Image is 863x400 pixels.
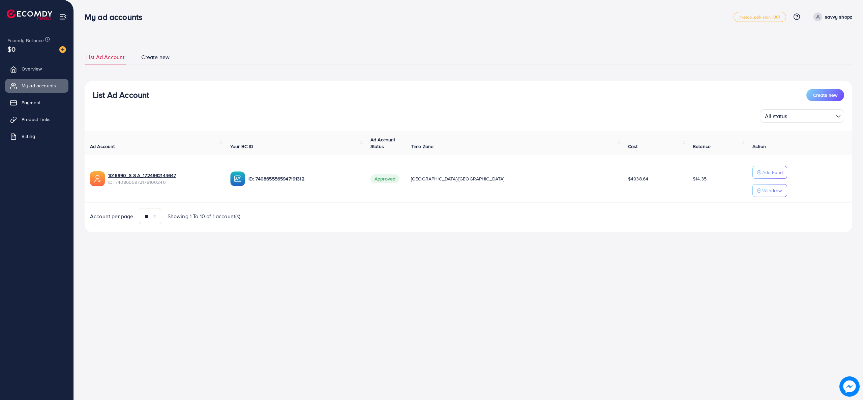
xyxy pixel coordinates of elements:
a: Billing [5,130,68,143]
span: My ad accounts [22,82,56,89]
img: logo [7,9,52,20]
span: Time Zone [411,143,434,150]
span: Ad Account Status [370,136,395,150]
span: Payment [22,99,40,106]
span: Action [752,143,766,150]
a: savvy shopz [811,12,852,21]
p: Withdraw [762,187,782,195]
p: savvy shopz [825,13,852,21]
span: Product Links [22,116,51,123]
span: Cost [628,143,638,150]
a: My ad accounts [5,79,68,92]
img: image [59,46,66,53]
span: All status [764,111,789,121]
a: 1016990_S S A_1724962144647 [108,172,219,179]
span: Ecomdy Balance [7,37,44,44]
div: <span class='underline'>1016990_S S A_1724962144647</span></br>7408655972178100240 [108,172,219,186]
img: menu [59,13,67,21]
span: Account per page [90,212,133,220]
button: Withdraw [752,184,787,197]
span: $4938.64 [628,175,648,182]
span: Showing 1 To 10 of 1 account(s) [168,212,241,220]
span: Billing [22,133,35,140]
a: Product Links [5,113,68,126]
h3: List Ad Account [93,90,149,100]
img: ic-ads-acc.e4c84228.svg [90,171,105,186]
span: Balance [693,143,711,150]
button: Add Fund [752,166,787,179]
a: Overview [5,62,68,76]
a: metap_pakistan_001 [734,12,786,22]
img: ic-ba-acc.ded83a64.svg [230,171,245,186]
h3: My ad accounts [85,12,148,22]
span: Ad Account [90,143,115,150]
span: $14.35 [693,175,707,182]
span: List Ad Account [86,53,124,61]
span: Overview [22,65,42,72]
span: Your BC ID [230,143,254,150]
span: Create new [141,53,170,61]
span: $0 [7,44,16,54]
span: Create new [813,92,837,98]
span: ID: 7408655972178100240 [108,179,219,185]
a: Payment [5,96,68,109]
img: image [839,376,860,397]
span: Approved [370,174,399,183]
span: metap_pakistan_001 [739,15,780,19]
p: Add Fund [762,168,783,176]
p: ID: 7408655565947191312 [248,175,360,183]
input: Search for option [790,110,833,121]
span: [GEOGRAPHIC_DATA]/[GEOGRAPHIC_DATA] [411,175,505,182]
div: Search for option [760,109,844,123]
button: Create new [806,89,844,101]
